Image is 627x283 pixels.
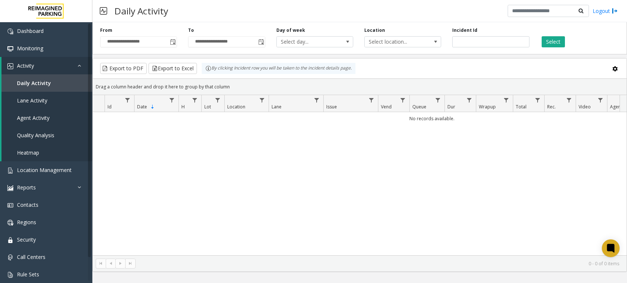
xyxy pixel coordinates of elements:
label: Day of week [276,27,305,34]
span: Heatmap [17,149,39,156]
img: 'icon' [7,168,13,173]
span: Regions [17,219,36,226]
span: Lane Activity [17,97,47,104]
span: Activity [17,62,34,69]
span: Lane [272,104,282,110]
img: 'icon' [7,28,13,34]
a: Lane Activity [1,92,92,109]
span: Location [227,104,245,110]
a: Daily Activity [1,74,92,92]
a: Quality Analysis [1,127,92,144]
span: Location Management [17,166,72,173]
img: 'icon' [7,237,13,243]
label: To [188,27,194,34]
span: Toggle popup [257,37,265,47]
a: H Filter Menu [190,95,200,105]
span: Rec. [547,104,556,110]
a: Activity [1,57,92,74]
div: Data table [93,95,627,255]
a: Video Filter Menu [596,95,606,105]
a: Dur Filter Menu [464,95,474,105]
span: Reports [17,184,36,191]
span: Security [17,236,36,243]
span: H [181,104,185,110]
img: 'icon' [7,202,13,208]
a: Issue Filter Menu [367,95,376,105]
span: Queue [412,104,426,110]
button: Export to PDF [100,63,147,74]
img: 'icon' [7,185,13,191]
a: Queue Filter Menu [433,95,443,105]
img: logout [612,7,618,15]
a: Wrapup Filter Menu [501,95,511,105]
span: Agent [610,104,622,110]
label: Incident Id [452,27,477,34]
a: Vend Filter Menu [398,95,408,105]
span: Quality Analysis [17,132,54,139]
label: From [100,27,112,34]
span: Video [579,104,591,110]
a: Lane Filter Menu [312,95,322,105]
kendo-pager-info: 0 - 0 of 0 items [140,260,619,267]
span: Contacts [17,201,38,208]
img: 'icon' [7,272,13,278]
a: Rec. Filter Menu [564,95,574,105]
div: Drag a column header and drop it here to group by that column [93,80,627,93]
span: Total [516,104,527,110]
img: infoIcon.svg [205,65,211,71]
img: pageIcon [100,2,107,20]
a: Heatmap [1,144,92,161]
span: Sortable [150,104,156,110]
label: Location [364,27,385,34]
span: Wrapup [479,104,496,110]
span: Lot [204,104,211,110]
h3: Daily Activity [111,2,172,20]
button: Export to Excel [149,63,197,74]
a: Id Filter Menu [123,95,133,105]
span: Issue [326,104,337,110]
span: Rule Sets [17,271,39,278]
a: Agent Activity [1,109,92,127]
span: Dashboard [17,27,44,34]
a: Date Filter Menu [167,95,177,105]
span: Monitoring [17,45,43,52]
span: Id [108,104,112,110]
span: Select location... [365,37,426,47]
span: Vend [381,104,392,110]
span: Select day... [277,37,338,47]
a: Total Filter Menu [533,95,543,105]
a: Logout [593,7,618,15]
img: 'icon' [7,255,13,260]
span: Call Centers [17,253,45,260]
img: 'icon' [7,63,13,69]
span: Date [137,104,147,110]
a: Lot Filter Menu [213,95,223,105]
img: 'icon' [7,220,13,226]
span: Daily Activity [17,80,51,87]
img: 'icon' [7,46,13,52]
span: Toggle popup [168,37,177,47]
a: Location Filter Menu [257,95,267,105]
div: By clicking Incident row you will be taken to the incident details page. [202,63,355,74]
span: Dur [447,104,455,110]
button: Select [542,36,565,47]
span: Agent Activity [17,114,50,121]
